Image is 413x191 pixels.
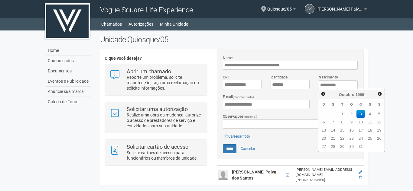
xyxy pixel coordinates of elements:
[237,144,259,153] a: Cancelar
[375,126,384,134] a: 19
[296,167,353,177] div: [PERSON_NAME][EMAIL_ADDRESS][DOMAIN_NAME]
[223,75,230,80] label: CPF
[338,126,347,134] a: 15
[109,69,202,91] a: Abrir um chamado Reporte um problema, solicite manutenção, faça uma reclamação ou solicite inform...
[323,102,325,106] span: Domingo
[127,150,203,161] p: Solicite cartões de acesso para funcionários ou membros da unidade.
[356,110,365,118] a: 3
[232,170,276,180] strong: [PERSON_NAME] Paiva dos Santos
[105,56,207,61] h4: O que você deseja?
[46,46,91,56] a: Home
[243,115,257,118] span: (opcional)
[347,118,356,126] a: 9
[223,55,233,61] label: Nome
[338,143,347,150] a: 29
[369,102,371,106] span: Sexta
[366,135,374,142] a: 25
[127,144,188,150] strong: Solicitar cartão de acesso
[127,112,203,129] p: Realize uma obra ou mudança, autorize o acesso de prestadores de serviço e convidados para sua un...
[329,118,337,126] a: 7
[377,91,382,96] span: Próximo
[375,118,384,126] a: 12
[127,106,188,112] strong: Solicitar uma autorização
[223,133,252,140] a: Carregar foto
[356,126,365,134] a: 17
[100,35,368,44] h2: Unidade Quiosque/05
[267,8,296,12] a: Quiosque/05
[366,126,374,134] a: 18
[347,126,356,134] a: 16
[375,110,384,118] a: 5
[375,135,384,142] a: 26
[320,118,328,126] a: 6
[223,94,254,100] label: E-mail
[160,20,188,28] a: Minha Unidade
[127,68,171,75] strong: Abrir um chamado
[347,135,356,142] a: 23
[359,170,362,174] a: Editar membro
[350,102,353,106] span: Quarta
[46,87,91,97] a: Anuncie sua marca
[341,102,343,106] span: Terça
[320,91,327,97] a: Anterior
[347,143,356,150] a: 30
[347,110,356,118] a: 2
[218,170,228,180] img: user.png
[329,143,337,150] a: 28
[366,110,374,118] a: 4
[338,118,347,126] a: 8
[356,118,365,126] a: 10
[317,8,367,12] a: [PERSON_NAME] Paiva dos Santos
[101,20,122,28] a: Chamados
[271,75,288,80] label: Identidade
[223,114,257,119] label: Observações
[338,110,347,118] a: 1
[109,107,202,129] a: Solicitar uma autorização Realize uma obra ou mudança, autorize o acesso de prestadores de serviç...
[46,97,91,107] a: Galeria de Fotos
[46,56,91,66] a: Comunicados
[46,76,91,87] a: Eventos e Publicidade
[320,135,328,142] a: 20
[128,20,153,28] a: Autorizações
[233,95,254,99] span: (recomendado)
[338,135,347,142] a: 22
[305,4,314,14] a: SK
[46,66,91,76] a: Documentos
[356,143,365,150] a: 31
[366,118,374,126] a: 11
[109,144,202,161] a: Solicitar cartão de acesso Solicite cartões de acesso para funcionários ou membros da unidade.
[378,102,380,106] span: Sábado
[332,102,334,106] span: Segunda
[376,91,383,97] a: Próximo
[339,92,354,97] span: Outubro
[321,91,326,96] span: Anterior
[359,102,362,106] span: Quinta
[320,143,328,150] a: 27
[319,75,338,80] label: Nascimento
[320,126,328,134] a: 13
[356,135,365,142] a: 24
[329,135,337,142] a: 21
[356,92,364,97] span: 1996
[317,1,363,11] span: Sabrina Kelly Paiva dos Santos
[45,3,90,39] img: logo.jpg
[329,126,337,134] a: 14
[359,175,362,180] a: Excluir membro
[127,75,203,91] p: Reporte um problema, solicite manutenção, faça uma reclamação ou solicite informações.
[100,6,193,14] span: Vogue Square Life Experience
[267,1,292,11] span: Quiosque/05
[296,177,353,183] div: [PHONE_NUMBER]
